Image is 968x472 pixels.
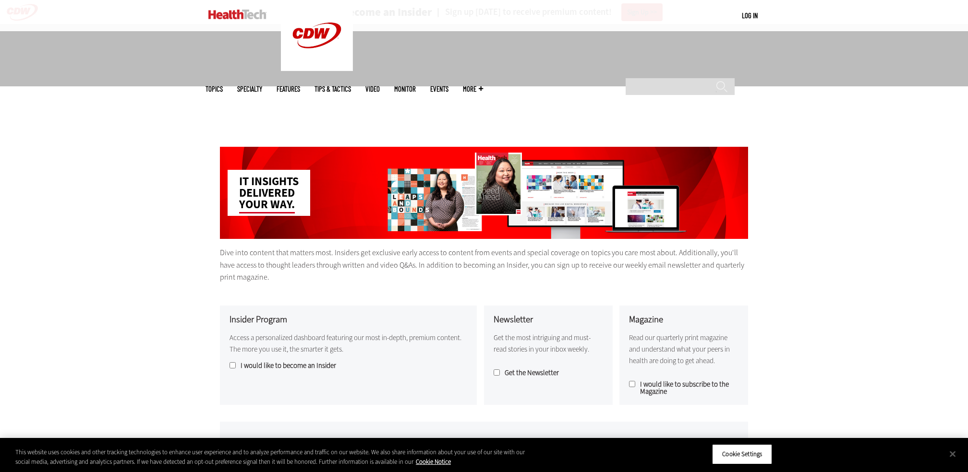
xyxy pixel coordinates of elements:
button: Cookie Settings [712,444,772,464]
div: This website uses cookies and other tracking technologies to enhance user experience and to analy... [15,448,532,466]
h3: Insider Program [230,315,467,324]
div: User menu [742,11,758,21]
p: Access a personalized dashboard featuring our most in-depth, premium content. The more you use it... [230,332,467,355]
a: Features [277,85,300,93]
a: Events [430,85,448,93]
h3: Newsletter [494,315,603,324]
h3: Magazine [629,315,738,324]
span: Topics [206,85,223,93]
a: MonITor [394,85,416,93]
span: Specialty [237,85,262,93]
button: Close [942,443,963,464]
p: Dive into content that matters most. Insiders get exclusive early access to content from events a... [220,247,748,283]
label: I would like to become an Insider [230,362,467,369]
label: Get the Newsletter [494,369,603,377]
a: CDW [281,63,353,73]
a: Tips & Tactics [315,85,351,93]
div: IT insights delivered [228,170,310,216]
a: Log in [742,11,758,20]
p: Read our quarterly print magazine and understand what your peers in health are doing to get ahead. [629,332,738,366]
label: I would like to subscribe to the Magazine [629,381,738,395]
p: Get the most intriguing and must-read stories in your inbox weekly. [494,332,603,355]
span: More [463,85,483,93]
span: your way. [239,197,295,213]
a: More information about your privacy [416,458,451,466]
a: Video [365,85,380,93]
img: Home [208,10,266,19]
